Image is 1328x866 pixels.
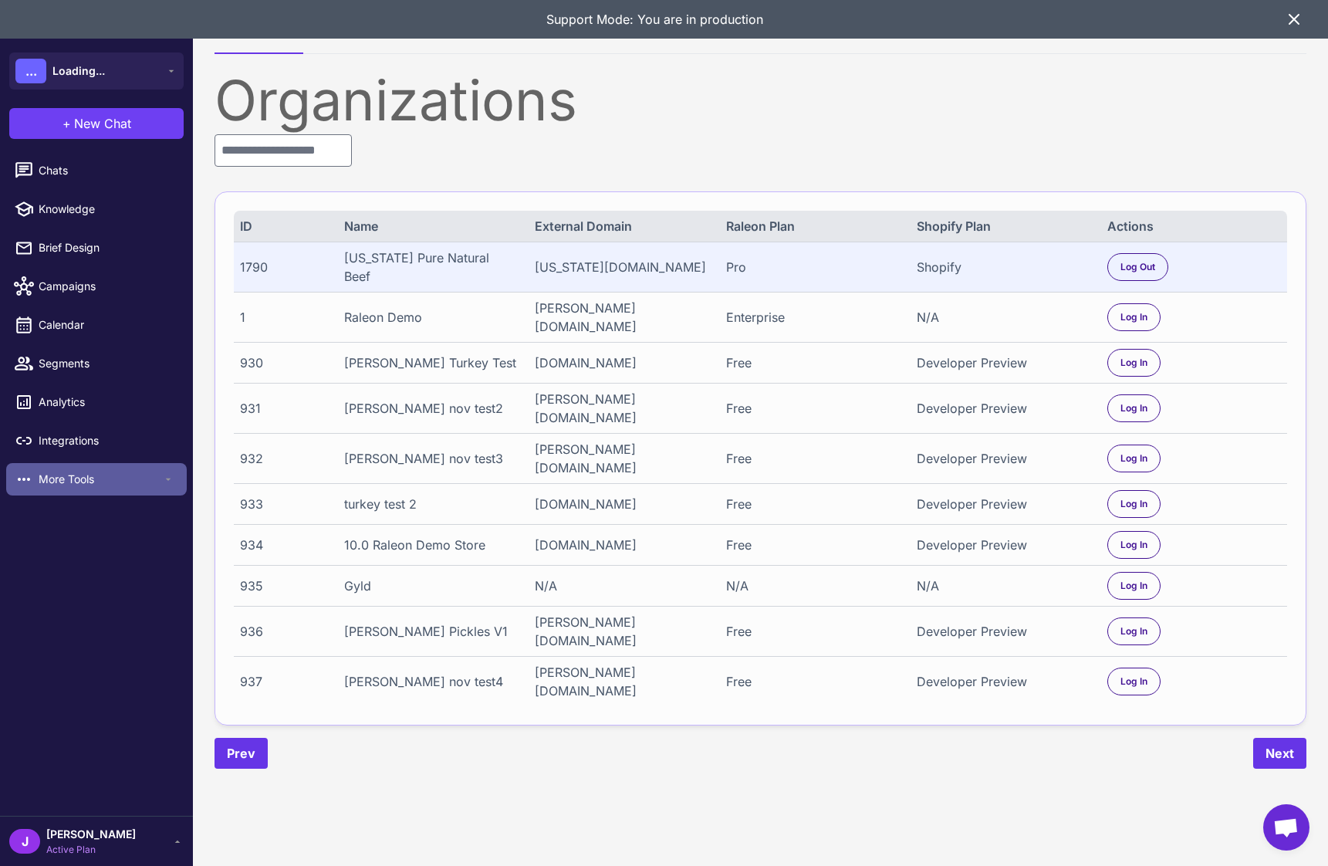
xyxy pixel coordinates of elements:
span: Campaigns [39,278,174,295]
div: [PERSON_NAME] Turkey Test [344,354,518,372]
div: Developer Preview [917,495,1090,513]
div: 934 [240,536,326,554]
a: Brief Design [6,232,187,264]
span: Brief Design [39,239,174,256]
button: Next [1253,738,1306,769]
button: Prev [215,738,268,769]
span: + [63,114,71,133]
div: [PERSON_NAME][DOMAIN_NAME] [535,299,708,336]
a: Analytics [6,386,187,418]
span: Loading... [52,63,105,79]
div: Actions [1107,217,1281,235]
div: 1 [240,308,326,326]
div: 931 [240,399,326,418]
div: Raleon Plan [726,217,900,235]
div: [PERSON_NAME] nov test2 [344,399,518,418]
div: 930 [240,354,326,372]
div: Pro [726,258,900,276]
span: Active Plan [46,843,136,857]
div: Free [726,449,900,468]
div: Shopify [917,258,1090,276]
a: Integrations [6,425,187,457]
span: Log In [1120,538,1147,552]
button: ...Loading... [9,52,184,90]
span: Knowledge [39,201,174,218]
a: Knowledge [6,193,187,225]
div: Free [726,399,900,418]
span: Log In [1120,579,1147,593]
span: Log In [1120,624,1147,638]
div: [PERSON_NAME][DOMAIN_NAME] [535,440,708,477]
a: Segments [6,347,187,380]
div: Developer Preview [917,354,1090,372]
div: Free [726,495,900,513]
span: Log In [1120,310,1147,324]
span: Integrations [39,432,174,449]
span: Log In [1120,497,1147,511]
div: External Domain [535,217,708,235]
div: Organizations [215,73,1306,128]
span: Log In [1120,356,1147,370]
div: 10.0 Raleon Demo Store [344,536,518,554]
div: ID [240,217,326,235]
a: Open chat [1263,804,1309,851]
a: Calendar [6,309,187,341]
div: Developer Preview [917,622,1090,641]
div: [PERSON_NAME][DOMAIN_NAME] [535,663,708,700]
div: [DOMAIN_NAME] [535,354,708,372]
span: Analytics [39,394,174,411]
div: Developer Preview [917,672,1090,691]
div: [PERSON_NAME] nov test4 [344,672,518,691]
div: [PERSON_NAME][DOMAIN_NAME] [535,613,708,650]
div: N/A [917,577,1090,595]
div: Developer Preview [917,399,1090,418]
div: turkey test 2 [344,495,518,513]
div: [DOMAIN_NAME] [535,495,708,513]
div: Free [726,622,900,641]
div: N/A [917,308,1090,326]
div: [US_STATE][DOMAIN_NAME] [535,258,708,276]
span: Chats [39,162,174,179]
div: [DOMAIN_NAME] [535,536,708,554]
span: Calendar [39,316,174,333]
div: Developer Preview [917,536,1090,554]
div: 936 [240,622,326,641]
div: 933 [240,495,326,513]
span: Log In [1120,452,1147,465]
div: N/A [726,577,900,595]
a: Campaigns [6,270,187,303]
div: Gyld [344,577,518,595]
span: Segments [39,355,174,372]
a: Chats [6,154,187,187]
div: N/A [535,577,708,595]
div: [US_STATE] Pure Natural Beef [344,249,518,286]
span: New Chat [74,114,131,133]
div: Raleon Demo [344,308,518,326]
div: [PERSON_NAME] Pickles V1 [344,622,518,641]
div: 1790 [240,258,326,276]
div: J [9,829,40,854]
div: Name [344,217,518,235]
div: [PERSON_NAME] nov test3 [344,449,518,468]
span: Log In [1120,675,1147,688]
div: Free [726,672,900,691]
div: Shopify Plan [917,217,1090,235]
span: Log Out [1120,260,1155,274]
span: Log In [1120,401,1147,415]
div: Developer Preview [917,449,1090,468]
div: Free [726,536,900,554]
button: +New Chat [9,108,184,139]
span: [PERSON_NAME] [46,826,136,843]
div: Free [726,354,900,372]
div: Enterprise [726,308,900,326]
span: More Tools [39,471,162,488]
div: 935 [240,577,326,595]
div: 937 [240,672,326,691]
div: [PERSON_NAME][DOMAIN_NAME] [535,390,708,427]
div: 932 [240,449,326,468]
div: ... [15,59,46,83]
